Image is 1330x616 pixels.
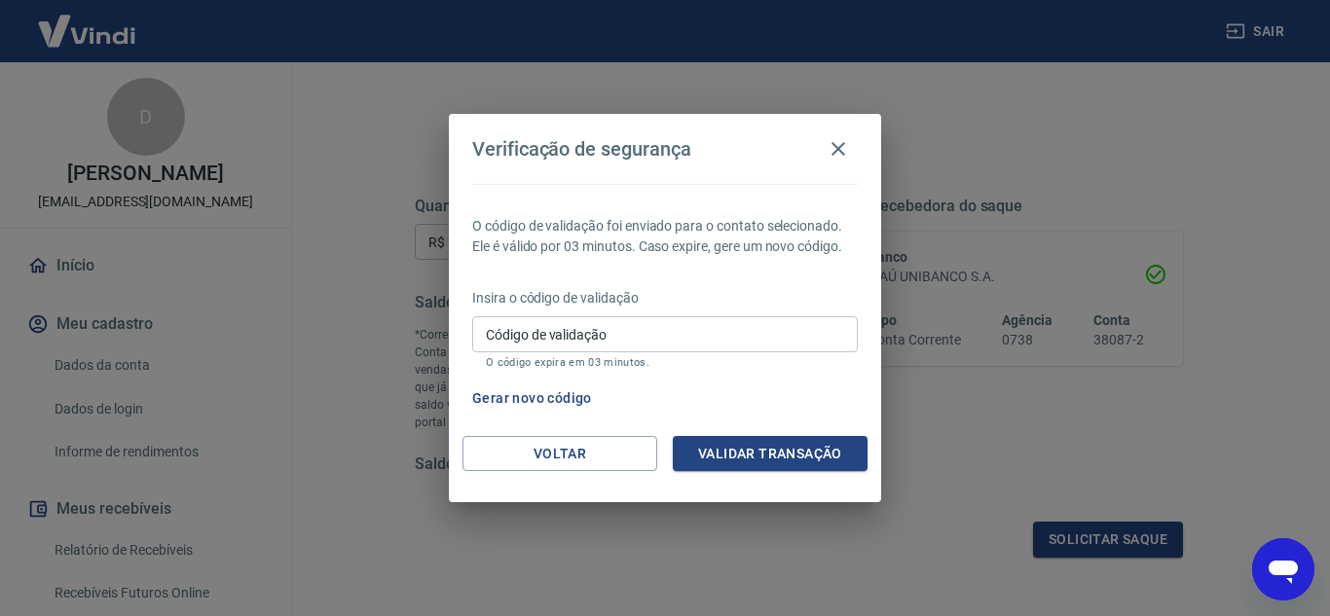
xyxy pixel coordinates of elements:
[472,216,858,257] p: O código de validação foi enviado para o contato selecionado. Ele é válido por 03 minutos. Caso e...
[673,436,868,472] button: Validar transação
[486,356,844,369] p: O código expira em 03 minutos.
[462,436,657,472] button: Voltar
[472,288,858,308] p: Insira o código de validação
[464,380,600,417] button: Gerar novo código
[472,137,691,161] h4: Verificação de segurança
[1252,538,1314,600] iframe: Botão para abrir a janela de mensagens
